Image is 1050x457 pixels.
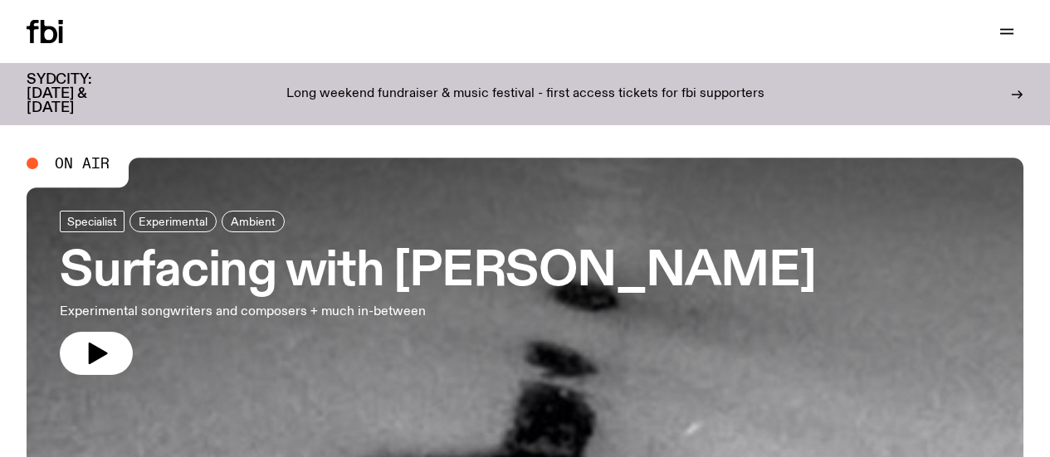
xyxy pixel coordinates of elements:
a: Specialist [60,211,125,232]
a: Ambient [222,211,285,232]
span: Experimental [139,216,208,228]
h3: SYDCITY: [DATE] & [DATE] [27,73,133,115]
p: Experimental songwriters and composers + much in-between [60,302,485,322]
p: Long weekend fundraiser & music festival - first access tickets for fbi supporters [286,87,764,102]
span: Ambient [231,216,276,228]
span: On Air [55,156,110,171]
h3: Surfacing with [PERSON_NAME] [60,249,815,295]
a: Surfacing with [PERSON_NAME]Experimental songwriters and composers + much in-between [60,211,815,375]
span: Specialist [67,216,117,228]
a: Experimental [129,211,217,232]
